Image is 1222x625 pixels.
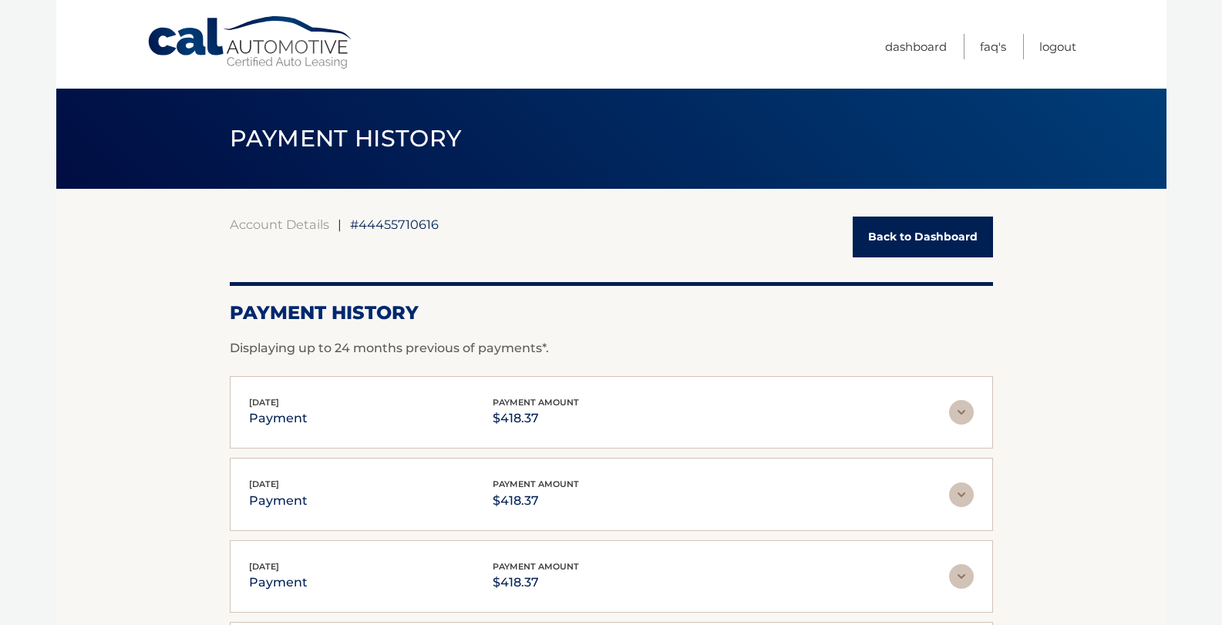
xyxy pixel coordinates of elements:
[249,561,279,572] span: [DATE]
[230,217,329,232] a: Account Details
[249,479,279,489] span: [DATE]
[249,408,308,429] p: payment
[949,564,974,589] img: accordion-rest.svg
[949,482,974,507] img: accordion-rest.svg
[146,15,355,70] a: Cal Automotive
[249,490,308,512] p: payment
[230,339,993,358] p: Displaying up to 24 months previous of payments*.
[493,397,579,408] span: payment amount
[885,34,947,59] a: Dashboard
[249,572,308,593] p: payment
[493,490,579,512] p: $418.37
[493,479,579,489] span: payment amount
[853,217,993,257] a: Back to Dashboard
[493,572,579,593] p: $418.37
[949,400,974,425] img: accordion-rest.svg
[230,301,993,324] h2: Payment History
[350,217,439,232] span: #44455710616
[338,217,342,232] span: |
[230,124,462,153] span: PAYMENT HISTORY
[493,561,579,572] span: payment amount
[493,408,579,429] p: $418.37
[1039,34,1076,59] a: Logout
[980,34,1006,59] a: FAQ's
[249,397,279,408] span: [DATE]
